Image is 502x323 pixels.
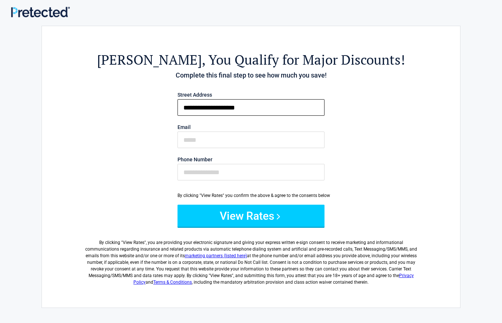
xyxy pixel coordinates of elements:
[178,205,324,227] button: View Rates
[153,280,192,285] a: Terms & Conditions
[82,71,420,80] h4: Complete this final step to see how much you save!
[178,125,324,130] label: Email
[82,233,420,286] label: By clicking " ", you are providing your electronic signature and giving your express written e-si...
[97,51,202,69] span: [PERSON_NAME]
[178,92,324,97] label: Street Address
[82,51,420,69] h2: , You Qualify for Major Discounts!
[123,240,144,245] span: View Rates
[11,7,70,17] img: Main Logo
[178,157,324,162] label: Phone Number
[178,192,324,199] div: By clicking "View Rates" you confirm the above & agree to the consents below
[185,253,247,258] a: marketing partners (listed here)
